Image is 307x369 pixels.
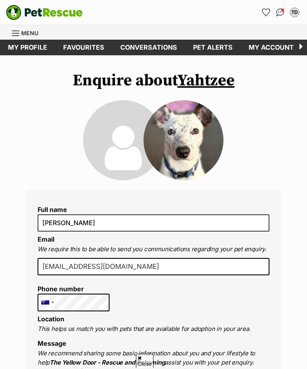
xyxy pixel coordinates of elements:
[12,25,44,40] a: Menu
[136,354,153,368] span: Close
[55,40,112,55] a: Favourites
[259,6,272,19] a: Favourites
[144,100,223,180] img: Yahtzee
[274,6,287,19] a: Conversations
[38,339,66,347] label: Message
[21,30,38,36] span: Menu
[291,8,299,16] div: TD
[38,325,269,334] p: This helps us match you with pets that are available for adoption in your area.
[38,235,54,243] label: Email
[177,71,235,91] a: Yahtzee
[38,214,269,231] input: E.g. Jimmy Chew
[259,6,301,19] ul: Account quick links
[38,206,269,213] label: Full name
[38,285,110,292] label: Phone number
[288,6,301,19] button: My account
[6,5,83,20] img: logo-e224e6f780fb5917bec1dbf3a21bbac754714ae5b6737aabdf751b685950b380.svg
[185,40,241,55] a: Pet alerts
[38,315,64,323] label: Location
[26,71,281,90] h1: Enquire about
[276,8,285,16] img: chat-41dd97257d64d25036548639549fe6c8038ab92f7586957e7f3b1b290dea8141.svg
[6,5,83,20] a: PetRescue
[50,359,165,366] strong: The Yellow Door - Rescue and Rehoming
[241,40,302,55] a: My account
[112,40,185,55] a: conversations
[38,245,269,254] p: We require this to be able to send you communications regarding your pet enquiry.
[38,294,56,311] div: Australia: +61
